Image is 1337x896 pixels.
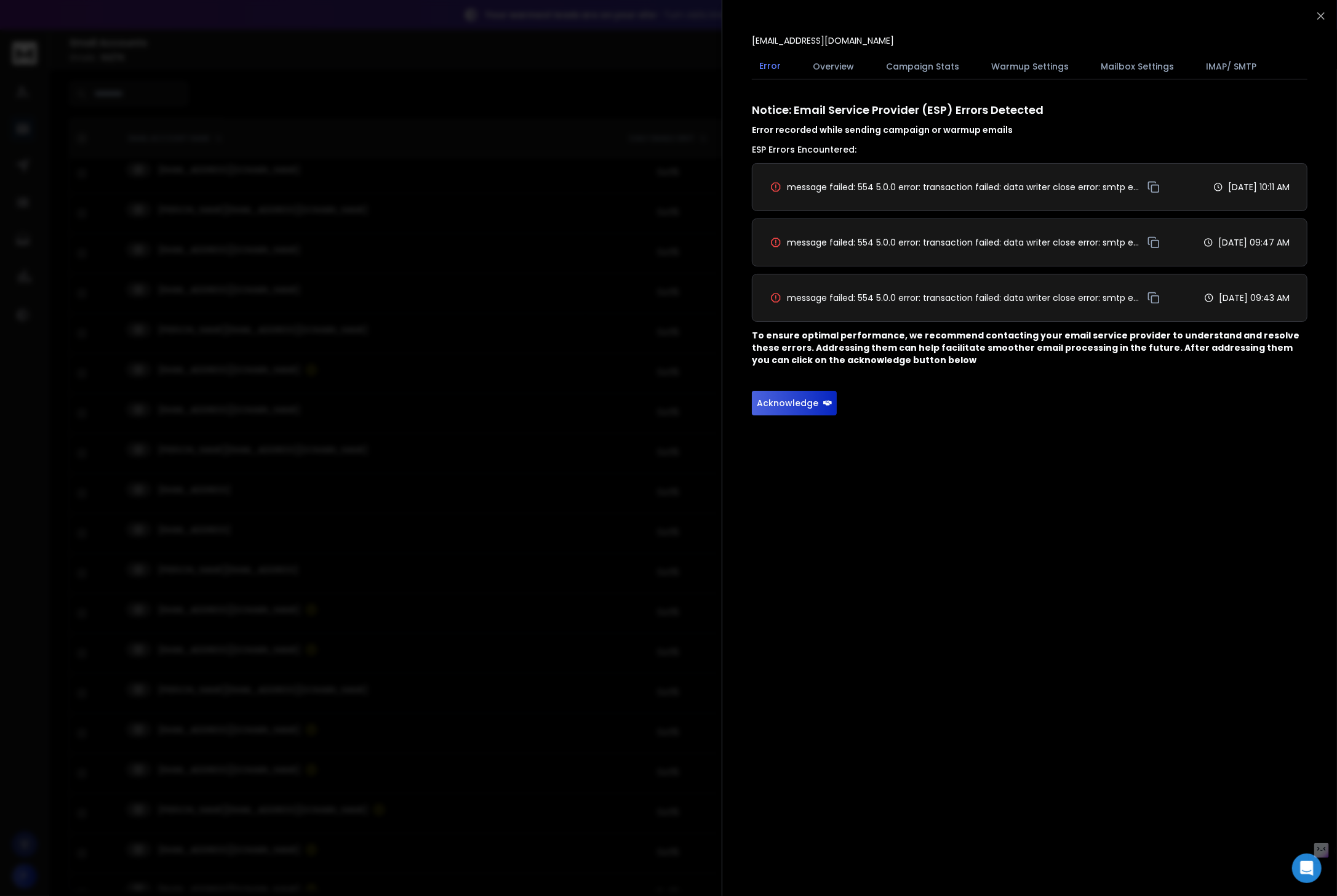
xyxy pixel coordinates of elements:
[752,34,894,47] p: [EMAIL_ADDRESS][DOMAIN_NAME]
[1292,854,1322,883] div: Open Intercom Messenger
[752,143,1307,156] h3: ESP Errors Encountered:
[752,52,788,81] button: Error
[787,181,1141,193] span: message failed: 554 5.0.0 error: transaction failed: data writer close error: smtp error 421: kum...
[1093,53,1181,80] button: Mailbox Settings
[787,236,1141,249] span: message failed: 554 5.0.0 error: transaction failed: data writer close error: smtp error 421: [DO...
[752,102,1307,136] h1: Notice: Email Service Provider (ESP) Errors Detected
[752,124,1307,136] h4: Error recorded while sending campaign or warmup emails
[787,292,1141,304] span: message failed: 554 5.0.0 error: transaction failed: data writer close error: smtp error 421: sen...
[1199,53,1264,80] button: IMAP/ SMTP
[752,391,837,415] button: Acknowledge
[805,53,861,80] button: Overview
[984,53,1076,80] button: Warmup Settings
[1228,181,1290,193] p: [DATE] 10:11 AM
[1219,292,1290,304] p: [DATE] 09:43 AM
[752,329,1307,366] p: To ensure optimal performance, we recommend contacting your email service provider to understand ...
[1218,236,1290,249] p: [DATE] 09:47 AM
[879,53,967,80] button: Campaign Stats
